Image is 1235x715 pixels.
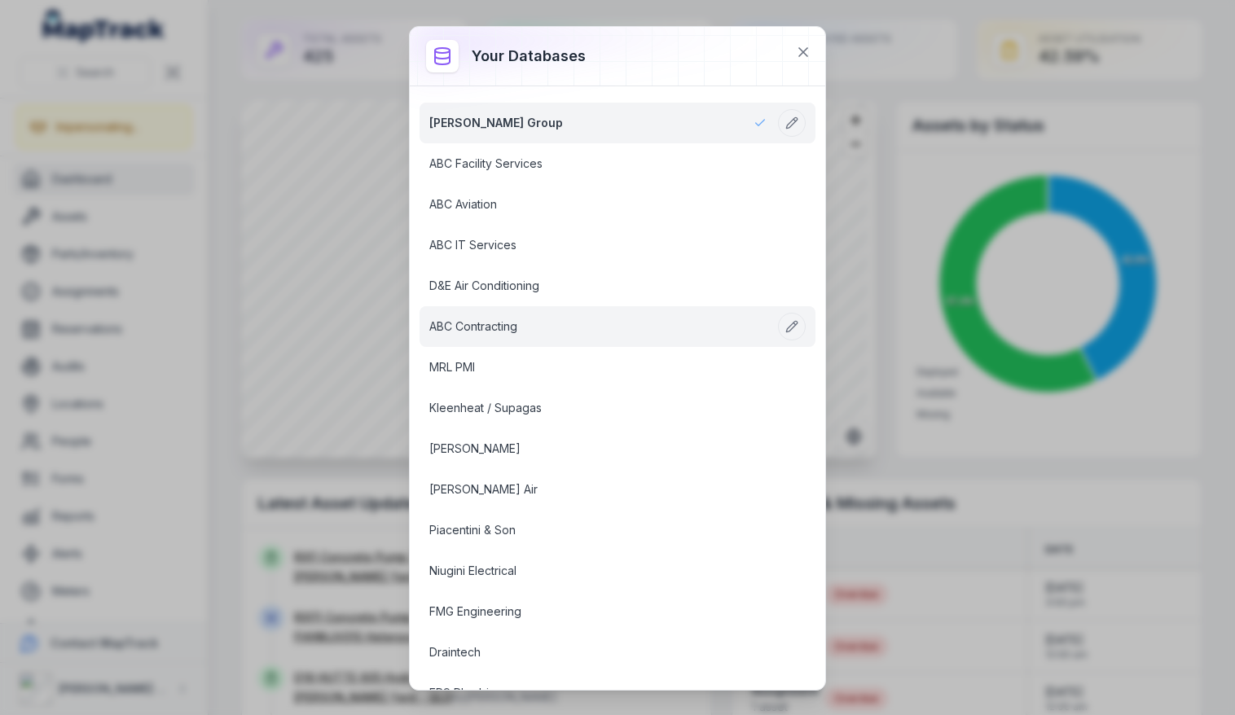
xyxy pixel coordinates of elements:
[429,603,767,620] a: FMG Engineering
[429,156,767,172] a: ABC Facility Services
[429,522,767,538] a: Piacentini & Son
[429,400,767,416] a: Kleenheat / Supagas
[429,481,767,498] a: [PERSON_NAME] Air
[429,359,767,375] a: MRL PMI
[429,196,767,213] a: ABC Aviation
[429,237,767,253] a: ABC IT Services
[429,318,767,335] a: ABC Contracting
[429,278,767,294] a: D&E Air Conditioning
[429,563,767,579] a: Niugini Electrical
[429,685,767,701] a: EPS Plumbing
[429,115,767,131] a: [PERSON_NAME] Group
[472,45,586,68] h3: Your databases
[429,644,767,660] a: Draintech
[429,441,767,457] a: [PERSON_NAME]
